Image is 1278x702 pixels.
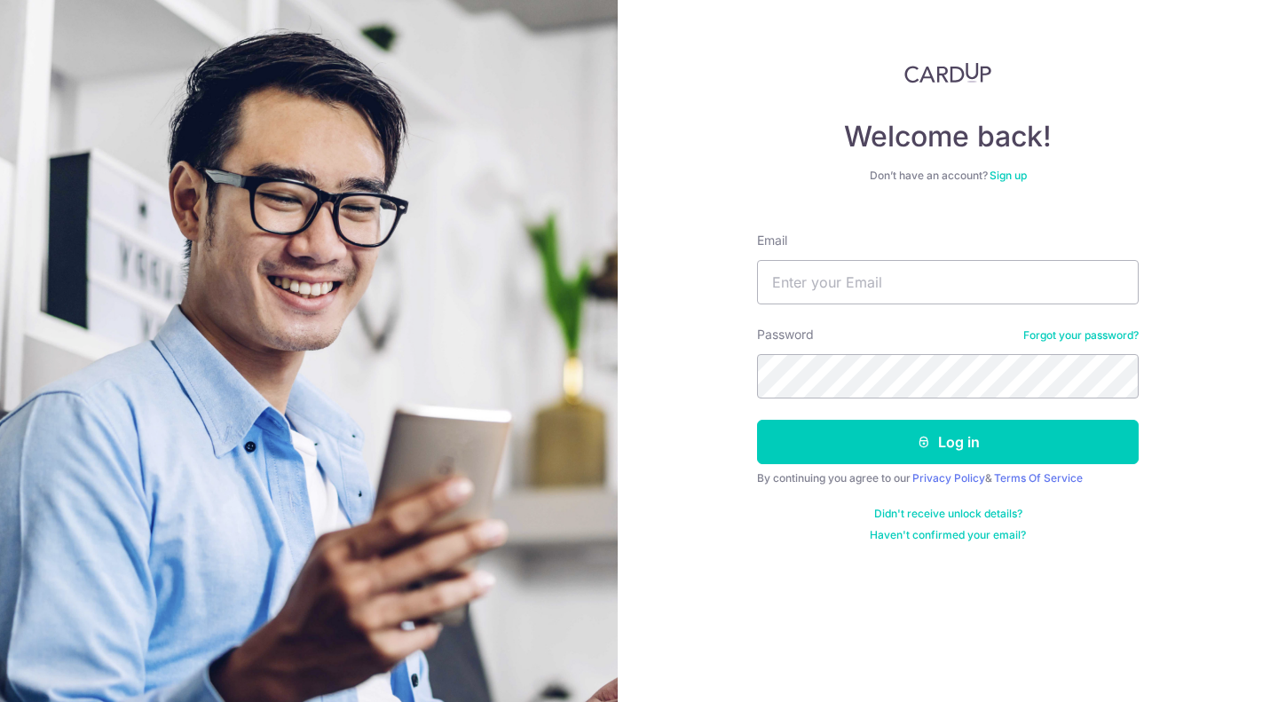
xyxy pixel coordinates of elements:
a: Forgot your password? [1023,328,1139,343]
a: Privacy Policy [912,471,985,485]
h4: Welcome back! [757,119,1139,154]
a: Sign up [990,169,1027,182]
label: Email [757,232,787,249]
input: Enter your Email [757,260,1139,304]
a: Haven't confirmed your email? [870,528,1026,542]
a: Didn't receive unlock details? [874,507,1022,521]
div: By continuing you agree to our & [757,471,1139,485]
div: Don’t have an account? [757,169,1139,183]
button: Log in [757,420,1139,464]
label: Password [757,326,814,343]
img: CardUp Logo [904,62,991,83]
a: Terms Of Service [994,471,1083,485]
